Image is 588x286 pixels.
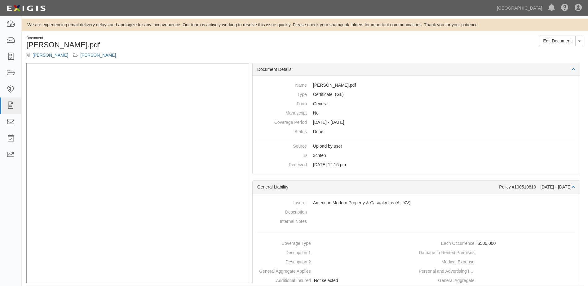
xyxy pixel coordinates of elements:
dt: Additional Insured [255,276,311,284]
dt: Damage to Rented Premises [419,248,475,256]
dd: 3cnteh [257,151,575,160]
dd: General Liability [257,90,575,99]
dd: [DATE] 12:15 pm [257,160,575,169]
dt: Name [257,80,307,88]
dd: General [257,99,575,108]
a: [GEOGRAPHIC_DATA] [494,2,545,14]
dt: Insurer [257,198,307,206]
h1: [PERSON_NAME].pdf [26,41,300,49]
i: Help Center - Complianz [561,4,568,12]
div: We are experiencing email delivery delays and apologize for any inconvenience. Our team is active... [22,22,588,28]
div: Document [26,36,300,41]
img: logo-5460c22ac91f19d4615b14bd174203de0afe785f0fc80cf4dbbc73dc1793850b.png [5,3,47,14]
dt: Medical Expense [419,257,475,265]
dd: American Modern Property & Casualty Ins (A+ XV) [257,198,575,207]
a: [PERSON_NAME] [33,53,68,58]
dt: General Aggregate [419,276,475,284]
dd: [PERSON_NAME].pdf [257,80,575,90]
a: Edit Document [539,36,576,46]
div: General Liability [257,184,499,190]
dd: No [257,108,575,118]
dt: Personal and Advertising Injury [419,266,475,274]
dt: Received [257,160,307,168]
dt: Type [257,90,307,97]
dt: Description [257,207,307,215]
dt: Source [257,141,307,149]
dd: Not selected [255,276,414,285]
a: [PERSON_NAME] [80,53,116,58]
dt: Status [257,127,307,135]
div: Document Details [253,63,580,76]
dd: $500,000 [419,239,577,248]
dt: Form [257,99,307,107]
dt: Coverage Period [257,118,307,125]
dd: Upload by user [257,141,575,151]
dt: Coverage Type [255,239,311,246]
dt: Each Occurrence [419,239,475,246]
dt: Description 1 [255,248,311,256]
dt: General Aggregate Applies [255,266,311,274]
dt: Manuscript [257,108,307,116]
div: Policy #100510810 [DATE] - [DATE] [499,184,575,190]
dt: Internal Notes [257,217,307,224]
dt: ID [257,151,307,158]
dt: Description 2 [255,257,311,265]
dd: [DATE] - [DATE] [257,118,575,127]
dd: Done [257,127,575,136]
